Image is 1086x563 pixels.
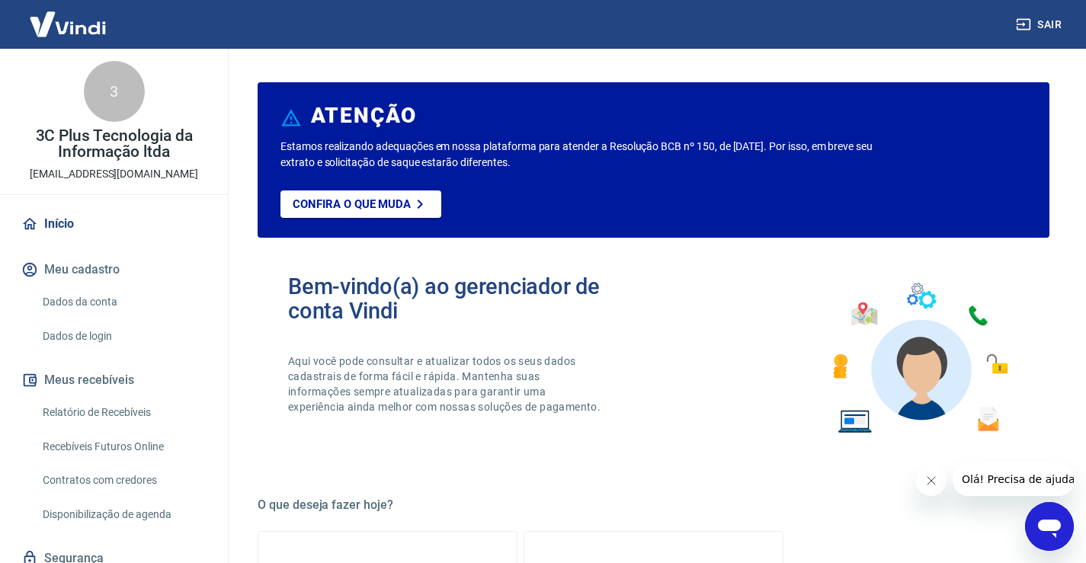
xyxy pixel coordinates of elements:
a: Início [18,207,210,241]
img: Vindi [18,1,117,47]
div: 3 [84,61,145,122]
a: Confira o que muda [280,190,441,218]
a: Recebíveis Futuros Online [37,431,210,462]
iframe: Mensagem da empresa [953,462,1074,496]
a: Contratos com credores [37,465,210,496]
iframe: Fechar mensagem [916,465,947,496]
button: Meus recebíveis [18,363,210,397]
h5: O que deseja fazer hoje? [258,497,1049,513]
p: Estamos realizando adequações em nossa plataforma para atender a Resolução BCB nº 150, de [DATE].... [280,139,877,171]
a: Dados da conta [37,286,210,318]
iframe: Botão para abrir a janela de mensagens [1025,502,1074,551]
span: Olá! Precisa de ajuda? [9,11,128,23]
a: Disponibilização de agenda [37,499,210,530]
button: Sair [1013,11,1068,39]
p: 3C Plus Tecnologia da Informação ltda [12,128,216,160]
img: Imagem de um avatar masculino com diversos icones exemplificando as funcionalidades do gerenciado... [819,274,1019,443]
p: Confira o que muda [293,197,411,211]
p: [EMAIL_ADDRESS][DOMAIN_NAME] [30,166,198,182]
h2: Bem-vindo(a) ao gerenciador de conta Vindi [288,274,654,323]
a: Dados de login [37,321,210,352]
a: Relatório de Recebíveis [37,397,210,428]
h6: ATENÇÃO [311,108,417,123]
p: Aqui você pode consultar e atualizar todos os seus dados cadastrais de forma fácil e rápida. Mant... [288,353,604,414]
button: Meu cadastro [18,253,210,286]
